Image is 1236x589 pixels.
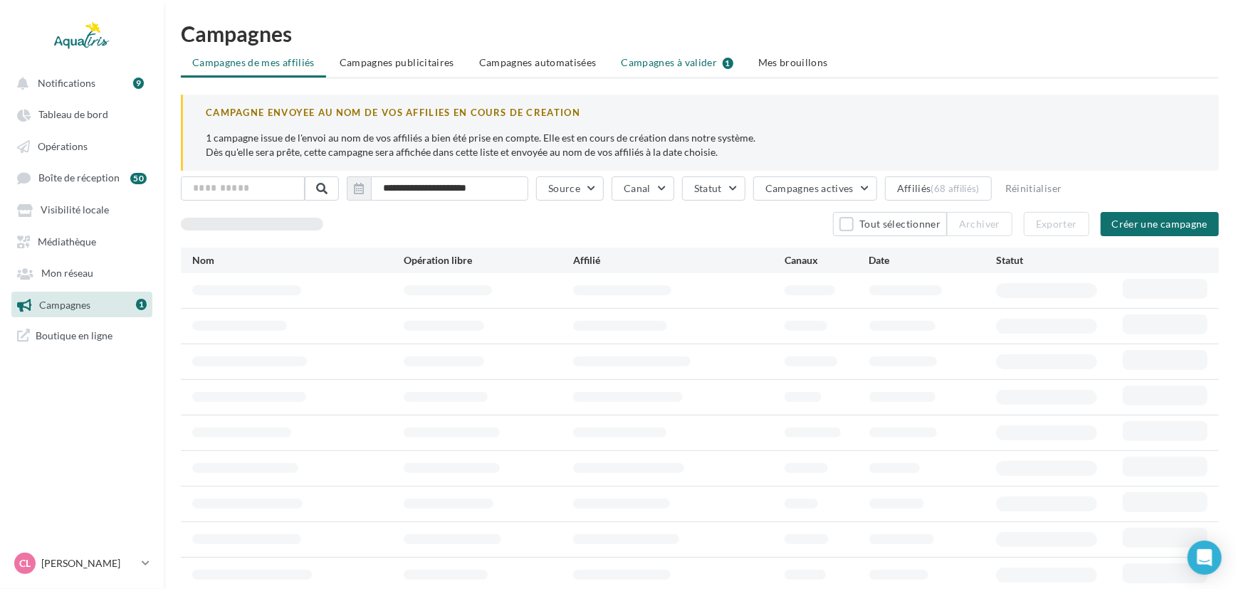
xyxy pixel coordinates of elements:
span: Campagnes [39,299,90,311]
div: Date [869,253,996,267]
div: 1 [136,299,147,310]
p: 1 campagne issue de l'envoi au nom de vos affiliés a bien été prise en compte. Elle est en cours ... [206,131,1196,159]
button: Canal [612,176,674,201]
span: Mon réseau [41,267,93,280]
div: 9 [133,78,144,89]
p: [PERSON_NAME] [41,556,136,571]
div: Affilié [573,253,785,267]
a: CL [PERSON_NAME] [11,550,152,577]
a: 1 [136,297,147,312]
div: 1 [723,58,733,69]
span: Campagnes automatisées [479,56,597,68]
span: Boutique en ligne [36,329,112,342]
span: Campagnes à valider [622,55,718,70]
div: Statut [996,253,1123,267]
span: CL [19,556,31,571]
span: Tableau de bord [38,109,108,121]
div: Opération libre [404,253,573,267]
span: Médiathèque [38,235,96,248]
button: Créer une campagne [1101,212,1219,236]
div: Open Intercom Messenger [1188,541,1222,575]
span: Boîte de réception [38,172,120,184]
span: Notifications [38,77,95,89]
a: Boutique en ligne [9,323,155,348]
a: Mon réseau [9,260,155,285]
h1: Campagnes [181,23,1219,44]
span: Visibilité locale [41,204,109,216]
span: Mes brouillons [758,56,828,68]
a: Opérations [9,133,155,159]
button: Source [536,176,604,201]
a: Médiathèque [9,228,155,254]
div: (68 affiliés) [931,183,980,194]
div: 50 [130,173,147,184]
span: Campagnes actives [765,182,854,194]
a: Boîte de réception 50 [9,164,155,191]
button: Tout sélectionner [833,212,947,236]
div: Nom [192,253,404,267]
button: Statut [682,176,745,201]
span: Opérations [38,140,88,152]
button: Affiliés(68 affiliés) [885,176,992,201]
button: Exporter [1024,212,1089,236]
a: Visibilité locale [9,196,155,222]
button: Archiver [947,212,1012,236]
span: Campagnes publicitaires [340,56,454,68]
div: CAMPAGNE ENVOYEE AU NOM DE VOS AFFILIES EN COURS DE CREATION [206,106,1196,120]
a: Campagnes 1 [9,292,155,317]
button: Notifications 9 [9,70,150,95]
a: Tableau de bord [9,101,155,127]
div: Canaux [785,253,869,267]
button: Réinitialiser [1000,180,1068,197]
button: Campagnes actives [753,176,877,201]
